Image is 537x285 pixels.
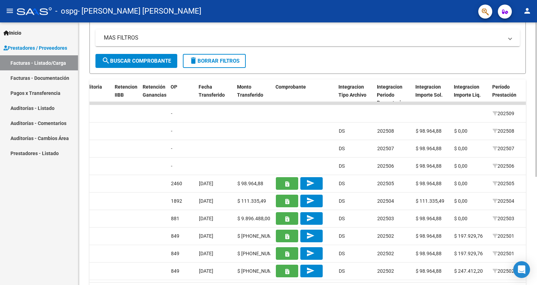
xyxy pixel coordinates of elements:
span: DS [339,163,345,169]
span: $ 0,00 [454,216,467,221]
span: $ 9.896.488,00 [237,216,270,221]
span: DS [339,251,345,256]
span: $ 98.964,88 [416,233,442,239]
mat-icon: person [523,7,531,15]
span: $ [PHONE_NUMBER],00 [237,268,289,274]
span: [DATE] [199,216,213,221]
span: Retención Ganancias [143,84,166,98]
span: 202501 [493,251,514,256]
span: [DATE] [199,268,213,274]
span: 202506 [377,163,394,169]
span: 2460 [171,181,182,186]
span: 202505 [377,181,394,186]
span: $ 0,00 [454,181,467,186]
span: Integracion Importe Liq. [454,84,481,98]
span: $ 0,00 [454,163,467,169]
span: $ 247.412,20 [454,268,483,274]
span: - ospg [55,4,78,19]
span: $ 111.335,49 [416,198,444,204]
span: OP [171,84,177,90]
mat-icon: send [306,214,315,222]
span: DS [339,233,345,239]
span: - [171,128,172,134]
span: [DATE] [199,233,213,239]
mat-icon: send [306,266,315,275]
datatable-header-cell: Monto Transferido [234,79,273,110]
span: 202504 [493,198,514,204]
mat-icon: menu [6,7,14,15]
mat-expansion-panel-header: MAS FILTROS [95,29,520,46]
span: Monto Transferido [237,84,263,98]
span: 849 [171,233,179,239]
mat-icon: send [306,179,315,187]
span: 202502 [493,268,514,274]
span: $ 0,00 [454,146,467,151]
span: $ 0,00 [454,198,467,204]
span: Período Prestación [492,84,516,98]
span: 202509 [493,111,514,116]
datatable-header-cell: Retencion IIBB [112,79,140,110]
mat-icon: send [306,231,315,240]
span: $ 0,00 [454,128,467,134]
span: DS [339,216,345,221]
span: $ 98.964,88 [416,146,442,151]
span: [DATE] [199,181,213,186]
datatable-header-cell: Período Prestación [489,79,528,110]
span: $ 111.335,49 [237,198,266,204]
span: Fecha Transferido [199,84,225,98]
mat-panel-title: MAS FILTROS [104,34,503,42]
datatable-header-cell: Integracion Importe Sol. [413,79,451,110]
span: $ 98.964,88 [416,251,442,256]
span: 202502 [377,233,394,239]
span: $ 98.964,88 [416,181,442,186]
span: Inicio [3,29,21,37]
span: 202503 [377,216,394,221]
span: - [PERSON_NAME] [PERSON_NAME] [78,4,201,19]
span: Auditoria [81,84,102,90]
span: 849 [171,251,179,256]
span: 202505 [493,181,514,186]
span: Borrar Filtros [189,58,239,64]
span: $ 197.929,76 [454,233,483,239]
span: 202507 [377,146,394,151]
datatable-header-cell: Comprobante [273,79,336,110]
span: - [171,163,172,169]
span: 849 [171,268,179,274]
span: 202508 [377,128,394,134]
span: $ 98.964,88 [416,163,442,169]
span: 202503 [493,216,514,221]
span: DS [339,128,345,134]
button: Buscar Comprobante [95,54,177,68]
span: DS [339,268,345,274]
span: DS [339,181,345,186]
span: $ 98.964,88 [416,128,442,134]
datatable-header-cell: Integracion Importe Liq. [451,79,489,110]
span: Buscar Comprobante [102,58,171,64]
span: 202502 [377,268,394,274]
span: Retencion IIBB [115,84,137,98]
span: $ [PHONE_NUMBER],00 [237,233,289,239]
div: Open Intercom Messenger [513,261,530,278]
span: $ 98.964,88 [416,216,442,221]
datatable-header-cell: Retención Ganancias [140,79,168,110]
mat-icon: search [102,56,110,65]
span: 202508 [493,128,514,134]
span: - [171,146,172,151]
span: $ 98.964,88 [237,181,263,186]
mat-icon: send [306,249,315,257]
datatable-header-cell: Integracion Tipo Archivo [336,79,374,110]
span: 202501 [493,233,514,239]
span: Prestadores / Proveedores [3,44,67,52]
span: $ [PHONE_NUMBER],00 [237,251,289,256]
span: 202507 [493,146,514,151]
button: Borrar Filtros [183,54,246,68]
span: $ 98.964,88 [416,268,442,274]
span: Integracion Periodo Presentacion [377,84,407,106]
span: 202504 [377,198,394,204]
span: [DATE] [199,251,213,256]
span: 202506 [493,163,514,169]
datatable-header-cell: OP [168,79,196,110]
span: 202502 [377,251,394,256]
span: 881 [171,216,179,221]
span: Integracion Tipo Archivo [338,84,366,98]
